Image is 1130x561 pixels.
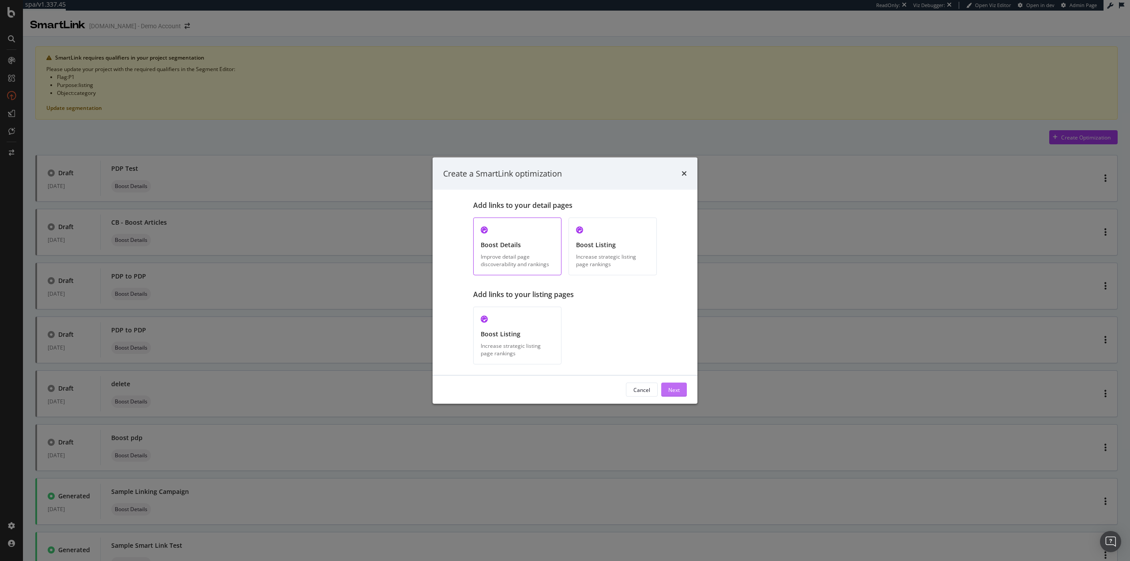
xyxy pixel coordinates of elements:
button: Next [661,383,687,397]
div: Create a SmartLink optimization [443,168,562,179]
div: Increase strategic listing page rankings [576,253,649,268]
div: modal [433,157,697,404]
div: Open Intercom Messenger [1100,531,1121,552]
button: Cancel [626,383,658,397]
div: Add links to your listing pages [473,290,657,300]
div: Boost Details [481,241,554,249]
div: Cancel [633,386,650,393]
div: times [682,168,687,179]
div: Add links to your detail pages [473,200,657,211]
div: Boost Listing [481,330,554,339]
div: Next [668,386,680,393]
div: Boost Listing [576,241,649,249]
div: Improve detail page discoverability and rankings [481,253,554,268]
div: Increase strategic listing page rankings [481,342,554,357]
